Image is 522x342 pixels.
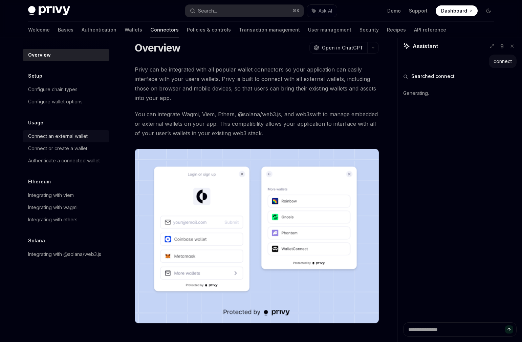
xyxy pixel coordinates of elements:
div: Configure chain types [28,85,78,94]
span: Assistant [413,42,438,50]
a: Support [409,7,428,14]
span: ⌘ K [292,8,300,14]
div: Integrating with @solana/web3.js [28,250,101,258]
a: Security [360,22,379,38]
a: Authenticate a connected wallet [23,155,109,167]
button: Searched connect [403,73,517,80]
a: Basics [58,22,73,38]
div: Authenticate a connected wallet [28,157,100,165]
div: connect [494,58,512,65]
a: Overview [23,49,109,61]
div: Connect an external wallet [28,132,88,140]
div: Integrating with viem [28,191,74,199]
a: API reference [414,22,446,38]
button: Send message [505,325,513,334]
img: Connectors3 [135,149,379,323]
h5: Usage [28,119,43,127]
h5: Ethereum [28,178,51,186]
span: Open in ChatGPT [322,44,363,51]
button: Open in ChatGPT [309,42,367,54]
a: User management [308,22,351,38]
button: Search...⌘K [185,5,304,17]
a: Connect an external wallet [23,130,109,142]
span: Ask AI [319,7,332,14]
a: Integrating with viem [23,189,109,201]
h5: Solana [28,237,45,245]
div: Integrating with wagmi [28,203,78,212]
button: Ask AI [307,5,337,17]
a: Integrating with wagmi [23,201,109,214]
h1: Overview [135,42,180,54]
img: dark logo [28,6,70,16]
a: Connect or create a wallet [23,142,109,155]
span: You can integrate Wagmi, Viem, Ethers, @solana/web3.js, and web3swift to manage embedded or exter... [135,109,379,138]
a: Policies & controls [187,22,231,38]
div: Configure wallet options [28,98,83,106]
a: Connectors [150,22,179,38]
span: Searched connect [411,73,455,80]
h5: Setup [28,72,42,80]
div: Integrating with ethers [28,216,78,224]
a: Demo [387,7,401,14]
a: Authentication [82,22,116,38]
div: Search... [198,7,217,15]
a: Integrating with @solana/web3.js [23,248,109,260]
span: Privy can be integrated with all popular wallet connectors so your application can easily interfa... [135,65,379,103]
span: Dashboard [441,7,467,14]
a: Dashboard [436,5,478,16]
div: Connect or create a wallet [28,144,87,153]
a: Integrating with ethers [23,214,109,226]
a: Configure wallet options [23,96,109,108]
a: Recipes [387,22,406,38]
a: Configure chain types [23,83,109,96]
a: Transaction management [239,22,300,38]
button: Toggle dark mode [483,5,494,16]
a: Welcome [28,22,50,38]
div: Generating. [403,84,517,102]
div: Overview [28,51,51,59]
a: Wallets [125,22,142,38]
